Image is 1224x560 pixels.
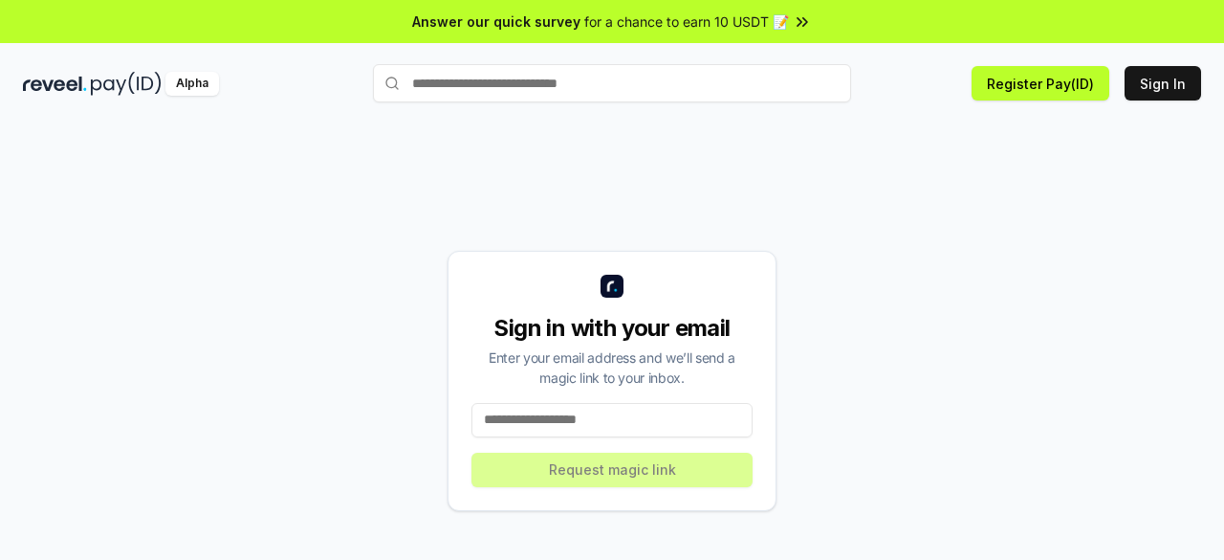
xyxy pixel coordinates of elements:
span: for a chance to earn 10 USDT 📝 [584,11,789,32]
button: Sign In [1125,66,1201,101]
img: logo_small [601,275,623,298]
img: pay_id [91,72,162,96]
div: Alpha [165,72,219,96]
img: reveel_dark [23,72,87,96]
div: Sign in with your email [471,313,753,344]
span: Answer our quick survey [412,11,580,32]
button: Register Pay(ID) [972,66,1109,101]
div: Enter your email address and we’ll send a magic link to your inbox. [471,347,753,388]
